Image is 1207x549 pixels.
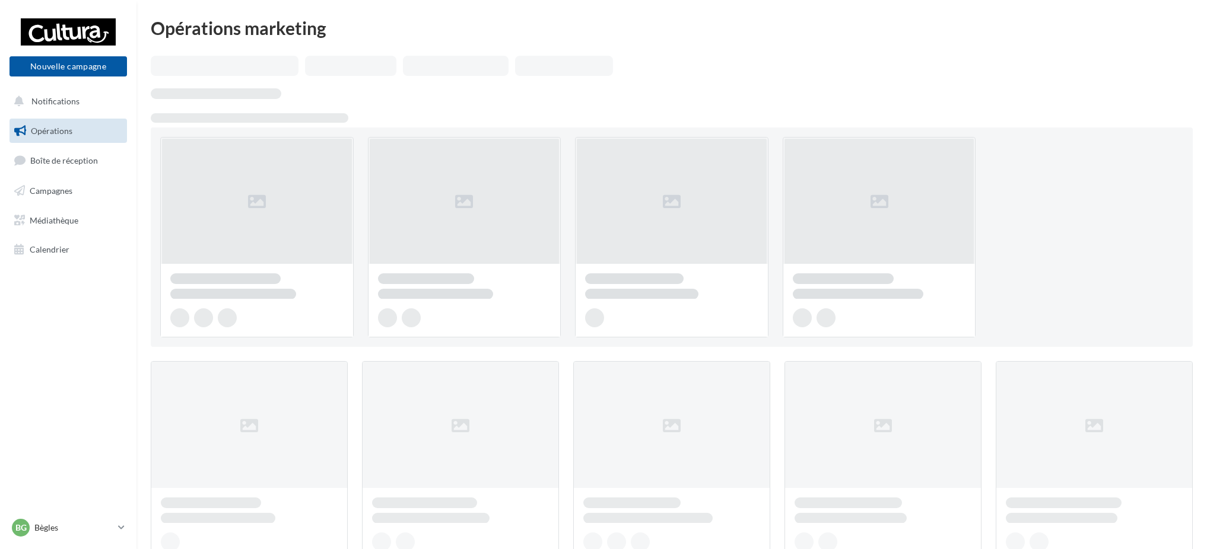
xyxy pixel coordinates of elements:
div: Opérations marketing [151,19,1193,37]
span: Médiathèque [30,215,78,225]
button: Nouvelle campagne [9,56,127,76]
p: Bègles [34,522,113,534]
span: Notifications [31,96,80,106]
button: Notifications [7,89,125,114]
span: Boîte de réception [30,155,98,165]
span: Campagnes [30,186,72,196]
a: Bg Bègles [9,516,127,539]
span: Opérations [31,126,72,136]
span: Calendrier [30,244,69,254]
a: Boîte de réception [7,148,129,173]
span: Bg [15,522,27,534]
a: Opérations [7,119,129,143]
a: Médiathèque [7,208,129,233]
a: Campagnes [7,178,129,203]
a: Calendrier [7,237,129,262]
